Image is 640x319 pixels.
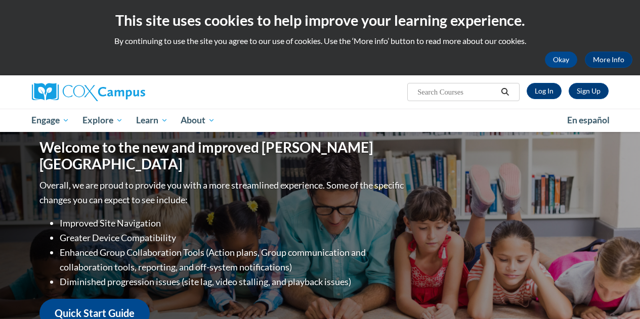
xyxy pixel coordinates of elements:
[181,114,215,126] span: About
[545,52,577,68] button: Okay
[32,83,214,101] a: Cox Campus
[24,109,616,132] div: Main menu
[31,114,69,126] span: Engage
[32,83,145,101] img: Cox Campus
[60,275,406,289] li: Diminished progression issues (site lag, video stalling, and playback issues)
[569,83,609,99] a: Register
[174,109,222,132] a: About
[8,35,632,47] p: By continuing to use the site you agree to our use of cookies. Use the ‘More info’ button to read...
[130,109,175,132] a: Learn
[60,245,406,275] li: Enhanced Group Collaboration Tools (Action plans, Group communication and collaboration tools, re...
[25,109,76,132] a: Engage
[39,178,406,207] p: Overall, we are proud to provide you with a more streamlined experience. Some of the specific cha...
[76,109,130,132] a: Explore
[39,139,406,173] h1: Welcome to the new and improved [PERSON_NAME][GEOGRAPHIC_DATA]
[527,83,562,99] a: Log In
[60,231,406,245] li: Greater Device Compatibility
[567,115,610,125] span: En español
[561,110,616,131] a: En español
[585,52,632,68] a: More Info
[416,86,497,98] input: Search Courses
[60,216,406,231] li: Improved Site Navigation
[600,279,632,311] iframe: Button to launch messaging window
[136,114,168,126] span: Learn
[497,86,513,98] button: Search
[82,114,123,126] span: Explore
[8,10,632,30] h2: This site uses cookies to help improve your learning experience.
